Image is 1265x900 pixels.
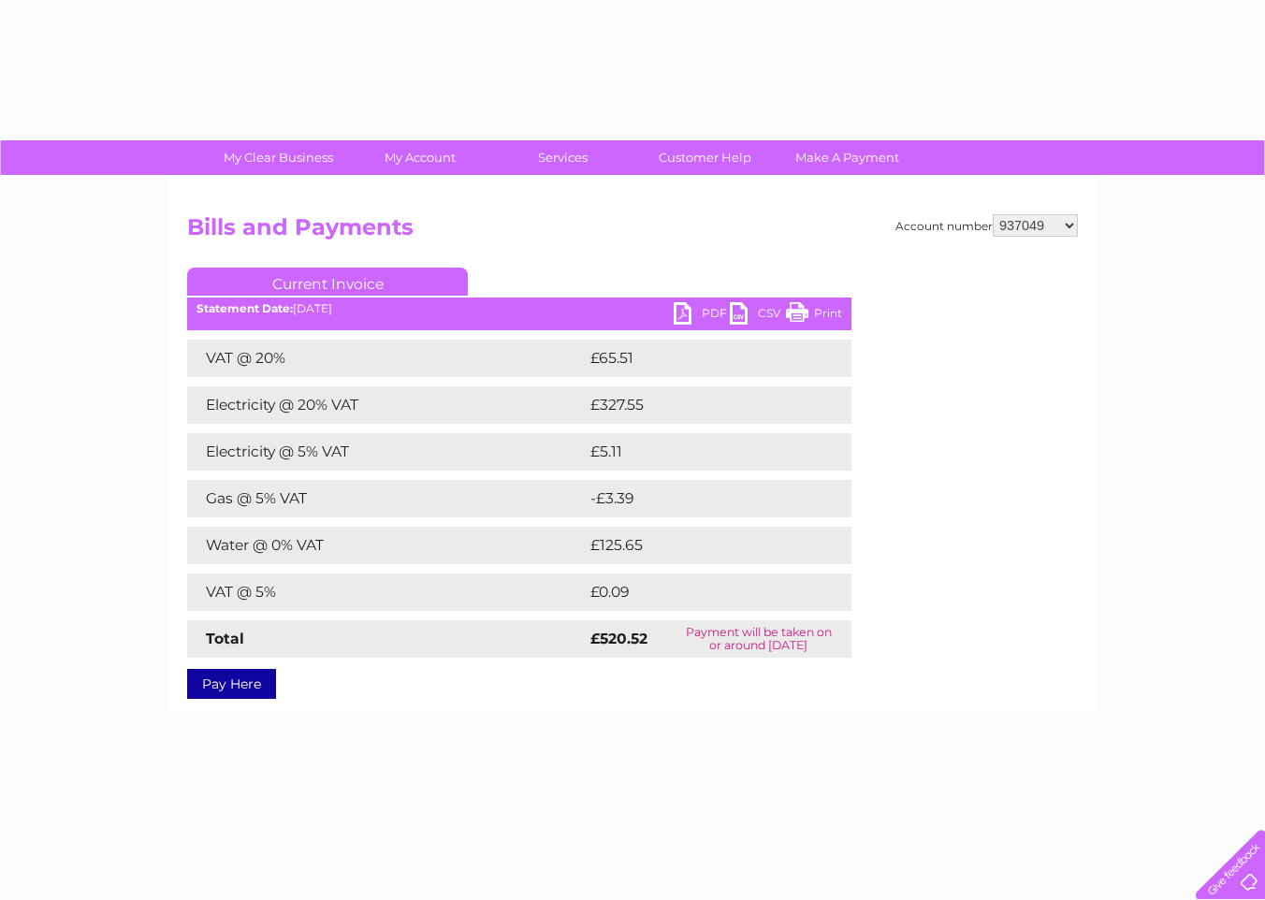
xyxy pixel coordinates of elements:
td: VAT @ 20% [187,340,586,377]
div: [DATE] [187,302,851,315]
a: Services [486,140,640,175]
strong: Total [206,630,244,647]
a: My Clear Business [201,140,356,175]
a: Current Invoice [187,268,468,296]
td: £327.55 [586,386,817,424]
td: Water @ 0% VAT [187,527,586,564]
a: PDF [674,302,730,329]
div: Account number [895,214,1078,237]
td: Gas @ 5% VAT [187,480,586,517]
td: £5.11 [586,433,802,471]
td: VAT @ 5% [187,573,586,611]
a: My Account [343,140,498,175]
td: Electricity @ 5% VAT [187,433,586,471]
td: £125.65 [586,527,817,564]
td: Payment will be taken on or around [DATE] [665,620,851,658]
a: Make A Payment [770,140,924,175]
strong: £520.52 [590,630,647,647]
td: Electricity @ 20% VAT [187,386,586,424]
td: £0.09 [586,573,808,611]
a: Customer Help [628,140,782,175]
a: Pay Here [187,669,276,699]
a: Print [786,302,842,329]
td: -£3.39 [586,480,812,517]
h2: Bills and Payments [187,214,1078,250]
b: Statement Date: [196,301,293,315]
a: CSV [730,302,786,329]
td: £65.51 [586,340,811,377]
